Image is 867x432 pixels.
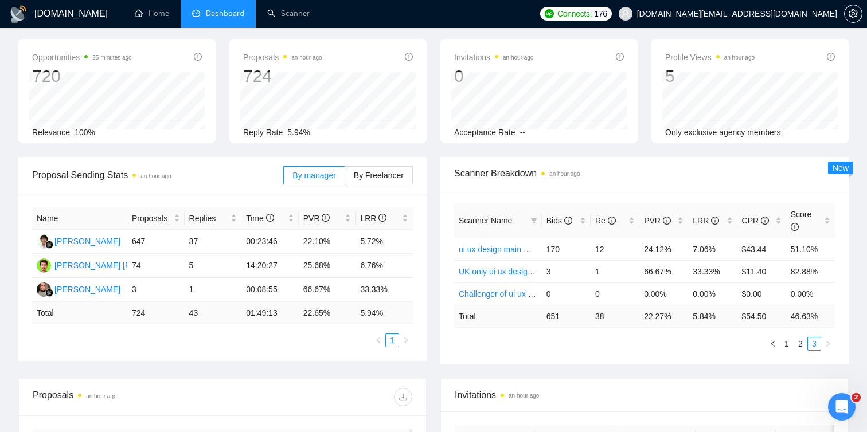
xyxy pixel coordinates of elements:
[399,333,413,347] button: right
[194,53,202,61] span: info-circle
[591,238,639,260] td: 12
[246,214,274,223] span: Time
[786,260,835,282] td: 82.88%
[356,302,413,324] td: 5.94 %
[665,65,755,87] div: 5
[794,337,807,351] li: 2
[33,388,222,406] div: Proposals
[688,238,737,260] td: 7.06%
[32,207,127,230] th: Name
[766,337,780,351] button: left
[528,212,540,229] span: filter
[303,214,330,223] span: PVR
[594,7,607,20] span: 176
[737,238,786,260] td: $43.44
[32,128,70,137] span: Relevance
[185,254,242,278] td: 5
[356,278,413,302] td: 33.33%
[394,388,412,406] button: download
[322,214,330,222] span: info-circle
[766,337,780,351] li: Previous Page
[266,214,274,222] span: info-circle
[622,10,630,18] span: user
[185,207,242,230] th: Replies
[794,337,807,350] a: 2
[395,392,412,402] span: download
[299,278,356,302] td: 66.67%
[459,289,605,299] a: Challenger of ui ux design main specified
[827,53,835,61] span: info-circle
[608,217,616,225] span: info-circle
[206,9,244,18] span: Dashboard
[454,50,533,64] span: Invitations
[454,128,515,137] span: Acceptance Rate
[185,278,242,302] td: 1
[545,9,554,18] img: upwork-logo.png
[356,254,413,278] td: 6.76%
[665,50,755,64] span: Profile Views
[299,230,356,254] td: 22.10%
[299,254,356,278] td: 25.68%
[546,216,572,225] span: Bids
[189,212,229,225] span: Replies
[520,128,525,137] span: --
[454,65,533,87] div: 0
[828,393,856,421] iframe: Intercom live chat
[185,302,242,324] td: 43
[845,9,862,18] span: setting
[292,171,335,180] span: By manager
[639,260,688,282] td: 66.67%
[356,230,413,254] td: 5.72%
[9,5,28,23] img: logo
[372,333,385,347] li: Previous Page
[267,9,310,18] a: searchScanner
[786,282,835,305] td: 0.00%
[140,173,171,179] time: an hour ago
[127,207,185,230] th: Proposals
[243,50,322,64] span: Proposals
[45,289,53,297] img: gigradar-bm.png
[639,305,688,327] td: 22.27 %
[405,53,413,61] span: info-circle
[808,337,821,350] a: 3
[737,260,786,282] td: $11.40
[241,302,299,324] td: 01:49:13
[557,7,592,20] span: Connects:
[542,305,591,327] td: 651
[530,217,537,224] span: filter
[509,392,539,399] time: an hour ago
[761,217,769,225] span: info-circle
[354,171,404,180] span: By Freelancer
[591,305,639,327] td: 38
[688,260,737,282] td: 33.33%
[844,9,862,18] a: setting
[75,128,95,137] span: 100%
[241,254,299,278] td: 14:20:27
[542,260,591,282] td: 3
[375,337,382,344] span: left
[455,388,834,402] span: Invitations
[37,258,51,273] img: AU
[688,305,737,327] td: 5.84 %
[742,216,769,225] span: CPR
[127,278,185,302] td: 3
[32,65,132,87] div: 720
[821,337,835,351] li: Next Page
[786,238,835,260] td: 51.10%
[454,305,542,327] td: Total
[542,282,591,305] td: 0
[844,5,862,23] button: setting
[780,337,794,351] li: 1
[459,267,585,276] a: UK only ui ux design main specified
[663,217,671,225] span: info-circle
[386,334,399,347] a: 1
[459,216,512,225] span: Scanner Name
[287,128,310,137] span: 5.94%
[737,282,786,305] td: $0.00
[780,337,793,350] a: 1
[92,54,131,61] time: 25 minutes ago
[821,337,835,351] button: right
[135,9,169,18] a: homeHome
[564,217,572,225] span: info-circle
[32,168,283,182] span: Proposal Sending Stats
